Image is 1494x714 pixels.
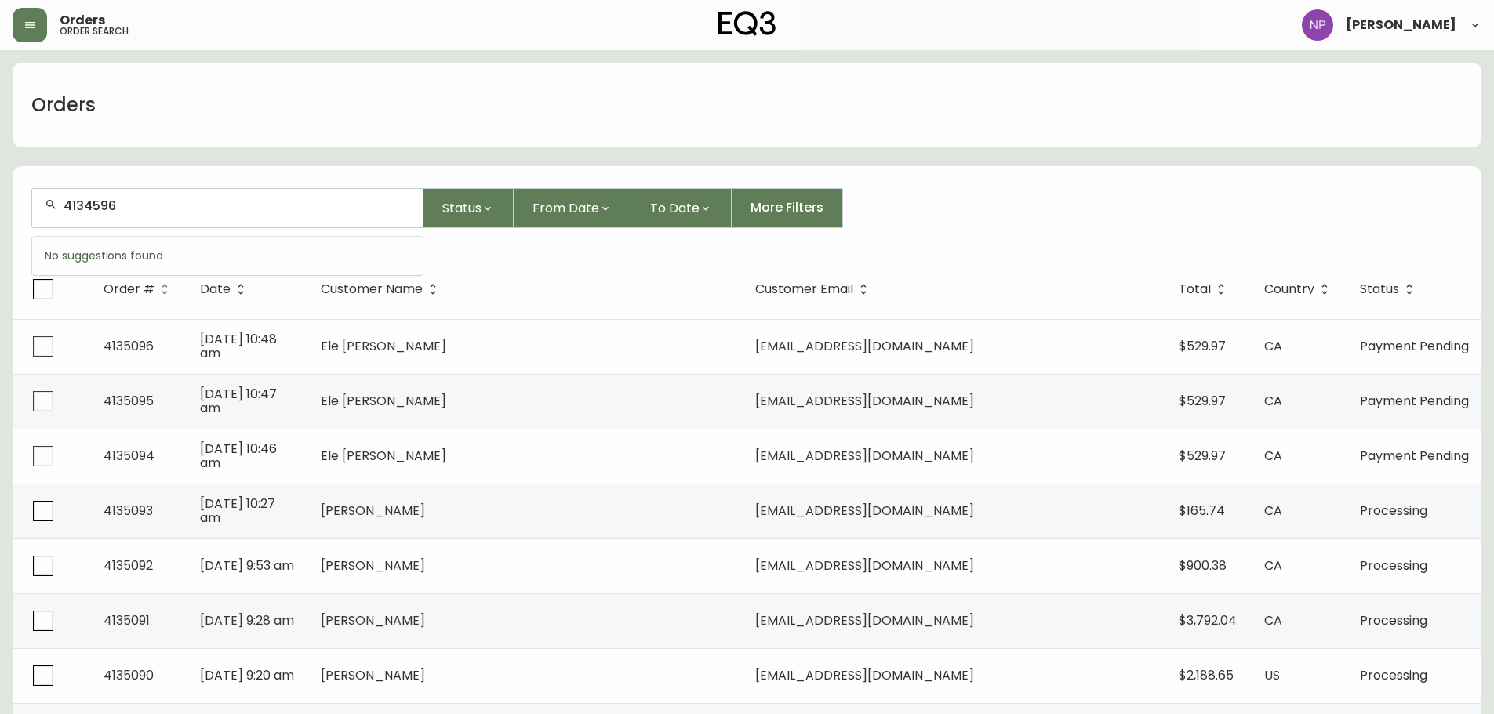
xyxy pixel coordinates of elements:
span: CA [1264,502,1282,520]
span: $900.38 [1179,556,1227,574]
span: [EMAIL_ADDRESS][DOMAIN_NAME] [755,502,974,520]
span: 4135090 [104,666,154,684]
span: [EMAIL_ADDRESS][DOMAIN_NAME] [755,666,974,684]
span: Customer Name [321,285,423,294]
span: Order # [104,282,175,296]
span: [PERSON_NAME] [321,666,425,684]
span: Date [200,282,251,296]
img: logo [718,11,776,36]
span: Order # [104,285,154,294]
span: Processing [1360,611,1427,629]
h1: Orders [31,92,96,118]
span: To Date [650,198,700,218]
span: Total [1179,285,1211,294]
span: [DATE] 10:48 am [200,330,277,362]
span: Payment Pending [1360,447,1469,465]
span: [DATE] 9:28 am [200,611,294,629]
span: 4135092 [104,556,153,574]
span: [EMAIL_ADDRESS][DOMAIN_NAME] [755,337,974,355]
span: [EMAIL_ADDRESS][DOMAIN_NAME] [755,447,974,465]
span: CA [1264,611,1282,629]
span: [PERSON_NAME] [1346,19,1456,31]
span: Processing [1360,556,1427,574]
span: Total [1179,282,1231,296]
h5: order search [60,27,129,36]
span: $3,792.04 [1179,611,1237,629]
button: From Date [514,188,631,228]
span: Payment Pending [1360,337,1469,355]
span: Payment Pending [1360,392,1469,410]
span: [DATE] 10:27 am [200,495,275,527]
span: Ele [PERSON_NAME] [321,392,446,410]
span: Ele [PERSON_NAME] [321,337,446,355]
span: CA [1264,392,1282,410]
span: CA [1264,556,1282,574]
span: [DATE] 10:46 am [200,440,277,472]
span: Processing [1360,666,1427,684]
span: [EMAIL_ADDRESS][DOMAIN_NAME] [755,392,974,410]
span: Country [1264,282,1335,296]
span: 4135093 [104,502,153,520]
span: Status [1360,282,1419,296]
span: Customer Email [755,282,874,296]
span: $529.97 [1179,337,1226,355]
span: [PERSON_NAME] [321,502,425,520]
span: 4135095 [104,392,154,410]
span: Status [442,198,482,218]
span: CA [1264,447,1282,465]
input: Search [64,198,410,213]
span: [DATE] 9:53 am [200,556,294,574]
div: No suggestions found [32,237,423,275]
span: Ele [PERSON_NAME] [321,447,446,465]
span: Orders [60,14,105,27]
span: [DATE] 9:20 am [200,666,294,684]
span: US [1264,666,1280,684]
span: [EMAIL_ADDRESS][DOMAIN_NAME] [755,556,974,574]
span: $165.74 [1179,502,1225,520]
span: [PERSON_NAME] [321,611,425,629]
span: CA [1264,337,1282,355]
span: Customer Name [321,282,443,296]
button: More Filters [732,188,843,228]
button: To Date [631,188,732,228]
span: [PERSON_NAME] [321,556,425,574]
span: Processing [1360,502,1427,520]
span: $2,188.65 [1179,666,1234,684]
span: [EMAIL_ADDRESS][DOMAIN_NAME] [755,611,974,629]
span: Date [200,285,231,294]
span: More Filters [751,199,823,216]
span: $529.97 [1179,392,1226,410]
span: 4135094 [104,447,154,465]
span: $529.97 [1179,447,1226,465]
span: Customer Email [755,285,853,294]
span: 4135091 [104,611,150,629]
span: Status [1360,285,1399,294]
span: [DATE] 10:47 am [200,385,277,417]
span: 4135096 [104,337,154,355]
span: From Date [533,198,599,218]
span: Country [1264,285,1314,294]
img: 50f1e64a3f95c89b5c5247455825f96f [1302,9,1333,41]
button: Status [423,188,514,228]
